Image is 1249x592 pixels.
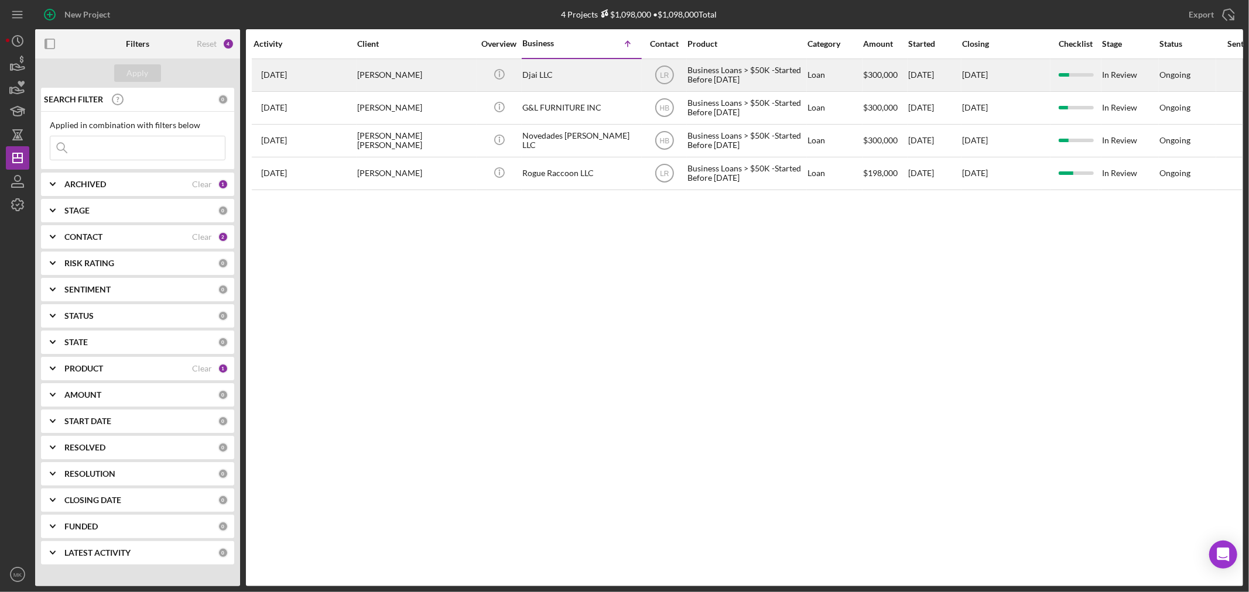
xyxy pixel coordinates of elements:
time: 2025-06-11 13:10 [261,136,287,145]
div: Category [807,39,862,49]
div: Clear [192,364,212,373]
b: LATEST ACTIVITY [64,548,131,557]
div: Contact [642,39,686,49]
div: Stage [1102,39,1158,49]
div: Client [357,39,474,49]
span: $300,000 [863,135,898,145]
text: LR [660,71,669,80]
div: New Project [64,3,110,26]
div: Clear [192,232,212,242]
div: Reset [197,39,217,49]
div: 0 [218,284,228,295]
div: 0 [218,442,228,453]
div: Started [908,39,961,49]
text: LR [660,170,669,178]
div: 4 [223,38,234,50]
div: 0 [218,205,228,216]
button: New Project [35,3,122,26]
div: Rogue Raccoon LLC [522,158,639,189]
time: [DATE] [962,168,988,178]
text: HB [659,137,669,145]
button: MK [6,563,29,586]
div: 0 [218,337,228,347]
time: 2025-08-28 05:09 [261,70,287,80]
span: $300,000 [863,70,898,80]
div: 0 [218,311,228,321]
div: 0 [218,94,228,105]
div: Djai LLC [522,60,639,91]
span: $300,000 [863,102,898,112]
b: PRODUCT [64,364,103,373]
div: In Review [1102,125,1158,156]
b: STAGE [64,206,90,215]
div: 0 [218,548,228,558]
div: Activity [254,39,356,49]
div: Business [522,39,581,48]
div: 0 [218,469,228,479]
div: 1 [218,179,228,190]
div: [DATE] [908,60,961,91]
div: In Review [1102,92,1158,123]
div: [PERSON_NAME] [357,92,474,123]
button: Export [1177,3,1243,26]
div: Overview [477,39,521,49]
div: 1 [218,363,228,374]
div: Loan [807,158,862,189]
div: $1,098,000 [598,9,652,19]
div: Business Loans > $50K -Started Before [DATE] [687,125,805,156]
b: CLOSING DATE [64,495,121,505]
b: SENTIMENT [64,285,111,294]
div: 2 [218,232,228,242]
b: CONTACT [64,232,102,242]
div: 0 [218,416,228,426]
div: Ongoing [1159,168,1190,178]
div: 0 [218,258,228,269]
b: AMOUNT [64,390,101,400]
b: STATUS [64,311,94,321]
button: Apply [114,64,161,82]
div: 0 [218,521,228,532]
div: Novedades [PERSON_NAME] LLC [522,125,639,156]
div: [PERSON_NAME] [357,60,474,91]
div: Loan [807,60,862,91]
b: STATE [64,338,88,347]
time: [DATE] [962,135,988,145]
div: 0 [218,390,228,400]
div: 4 Projects • $1,098,000 Total [562,9,717,19]
span: $198,000 [863,168,898,178]
div: Ongoing [1159,103,1190,112]
time: 2025-01-10 19:00 [261,168,287,178]
time: [DATE] [962,70,988,80]
div: Business Loans > $50K -Started Before [DATE] [687,158,805,189]
div: Apply [127,64,149,82]
time: [DATE] [962,102,988,112]
div: Loan [807,125,862,156]
b: FUNDED [64,522,98,531]
div: Ongoing [1159,70,1190,80]
b: SEARCH FILTER [44,95,103,104]
div: Amount [863,39,907,49]
div: [DATE] [908,158,961,189]
div: Product [687,39,805,49]
text: MK [13,572,22,578]
div: [DATE] [908,125,961,156]
div: [DATE] [908,92,961,123]
div: In Review [1102,158,1158,189]
text: HB [659,104,669,112]
div: Checklist [1051,39,1101,49]
b: RESOLVED [64,443,105,452]
b: RESOLUTION [64,469,115,479]
div: Status [1159,39,1216,49]
div: 0 [218,495,228,505]
div: Clear [192,180,212,189]
time: 2025-06-25 18:19 [261,103,287,112]
div: Applied in combination with filters below [50,121,225,130]
div: Loan [807,92,862,123]
div: [PERSON_NAME] [PERSON_NAME] [357,125,474,156]
b: START DATE [64,417,111,426]
div: [PERSON_NAME] [357,158,474,189]
div: Business Loans > $50K -Started Before [DATE] [687,92,805,123]
b: Filters [126,39,149,49]
div: G&L FURNITURE INC [522,92,639,123]
b: ARCHIVED [64,180,106,189]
